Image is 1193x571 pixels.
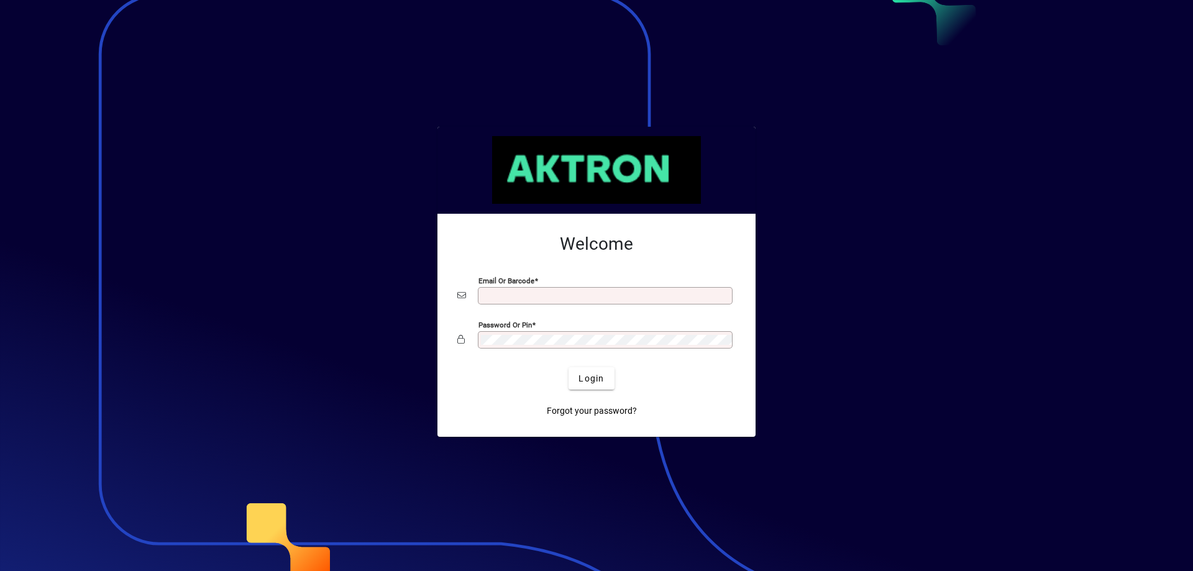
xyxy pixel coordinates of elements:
h2: Welcome [457,234,736,255]
mat-label: Password or Pin [478,321,532,329]
a: Forgot your password? [542,400,642,422]
span: Forgot your password? [547,404,637,418]
button: Login [569,367,614,390]
mat-label: Email or Barcode [478,276,534,285]
span: Login [578,372,604,385]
